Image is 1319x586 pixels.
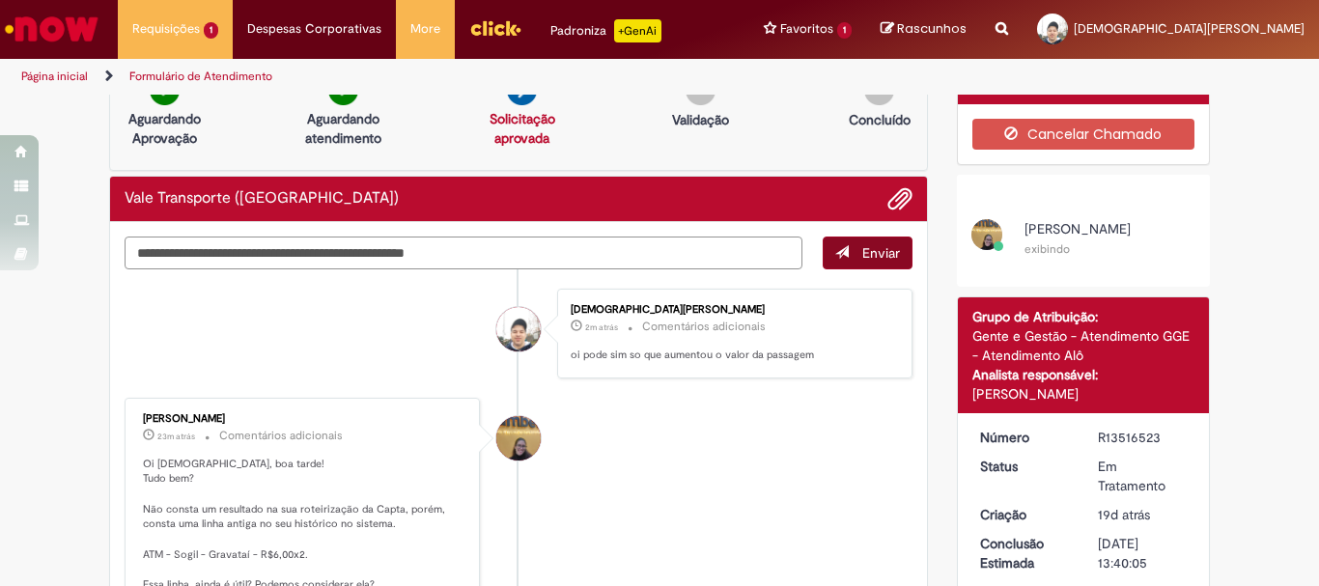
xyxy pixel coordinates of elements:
div: R13516523 [1098,428,1188,447]
a: Formulário de Atendimento [129,69,272,84]
div: [DATE] 13:40:05 [1098,534,1188,572]
div: Grupo de Atribuição: [972,307,1195,326]
time: 10/09/2025 16:19:08 [1098,506,1150,523]
button: Adicionar anexos [887,186,912,211]
small: Comentários adicionais [642,319,766,335]
span: 2m atrás [585,321,618,333]
div: Analista responsável: [972,365,1195,384]
div: Gente e Gestão - Atendimento GGE - Atendimento Alô [972,326,1195,365]
div: Cristiano Da Silva Paiva [496,307,541,351]
span: [PERSON_NAME] [1024,220,1131,237]
span: 1 [204,22,218,39]
h2: Vale Transporte (VT) Histórico de tíquete [125,190,399,208]
img: ServiceNow [2,10,101,48]
span: Requisições [132,19,200,39]
dt: Status [966,457,1084,476]
div: 10/09/2025 16:19:08 [1098,505,1188,524]
small: exibindo [1024,241,1070,257]
a: Solicitação aprovada [490,110,555,147]
a: Página inicial [21,69,88,84]
div: undefined Online [496,416,541,460]
dt: Criação [966,505,1084,524]
span: 23m atrás [157,431,195,442]
span: [DEMOGRAPHIC_DATA][PERSON_NAME] [1074,20,1305,37]
img: click_logo_yellow_360x200.png [469,14,521,42]
a: Rascunhos [881,20,967,39]
dt: Conclusão Estimada [966,534,1084,572]
span: More [410,19,440,39]
span: Despesas Corporativas [247,19,381,39]
dt: Número [966,428,1084,447]
p: Concluído [849,110,911,129]
button: Enviar [823,237,912,269]
span: Enviar [862,244,900,262]
div: Em Tratamento [1098,457,1188,495]
button: Cancelar Chamado [972,119,1195,150]
p: Aguardando Aprovação [118,109,211,148]
div: [DEMOGRAPHIC_DATA][PERSON_NAME] [571,304,892,316]
p: Aguardando atendimento [296,109,390,148]
span: Rascunhos [897,19,967,38]
div: [PERSON_NAME] [972,384,1195,404]
textarea: Digite sua mensagem aqui... [125,237,802,269]
div: Padroniza [550,19,661,42]
p: Validação [672,110,729,129]
span: Favoritos [780,19,833,39]
small: Comentários adicionais [219,428,343,444]
span: 19d atrás [1098,506,1150,523]
p: +GenAi [614,19,661,42]
p: oi pode sim so que aumentou o valor da passagem [571,348,892,363]
ul: Trilhas de página [14,59,865,95]
span: 1 [837,22,852,39]
div: [PERSON_NAME] [143,413,464,425]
